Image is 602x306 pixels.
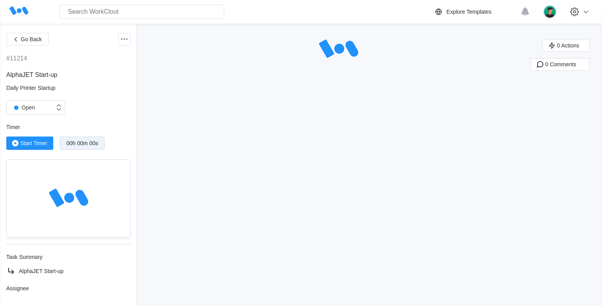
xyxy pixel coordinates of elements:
[545,62,576,67] span: 0 Comments
[6,124,131,130] div: Timer
[6,33,49,46] button: Go Back
[6,85,131,91] div: Daily Printer Startup
[446,9,491,15] div: Explore Templates
[531,58,589,71] button: 0 Comments
[6,137,53,150] button: Start Timer
[557,43,579,48] span: 0 Actions
[434,7,517,16] a: Explore Templates
[60,5,224,19] input: Search WorkClout
[20,140,47,146] span: Start Timer
[6,55,27,62] div: #11214
[6,254,131,260] div: Task Summary
[6,71,57,78] span: AlphaJET Start-up
[66,140,98,146] div: 00h 00m 00s
[21,36,42,42] span: Go Back
[542,39,589,52] button: 0 Actions
[6,266,131,276] a: AlphaJET Start-up
[19,268,63,274] span: AlphaJET Start-up
[543,5,557,18] img: user.png
[6,285,131,291] div: Assignee
[11,102,35,113] div: Open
